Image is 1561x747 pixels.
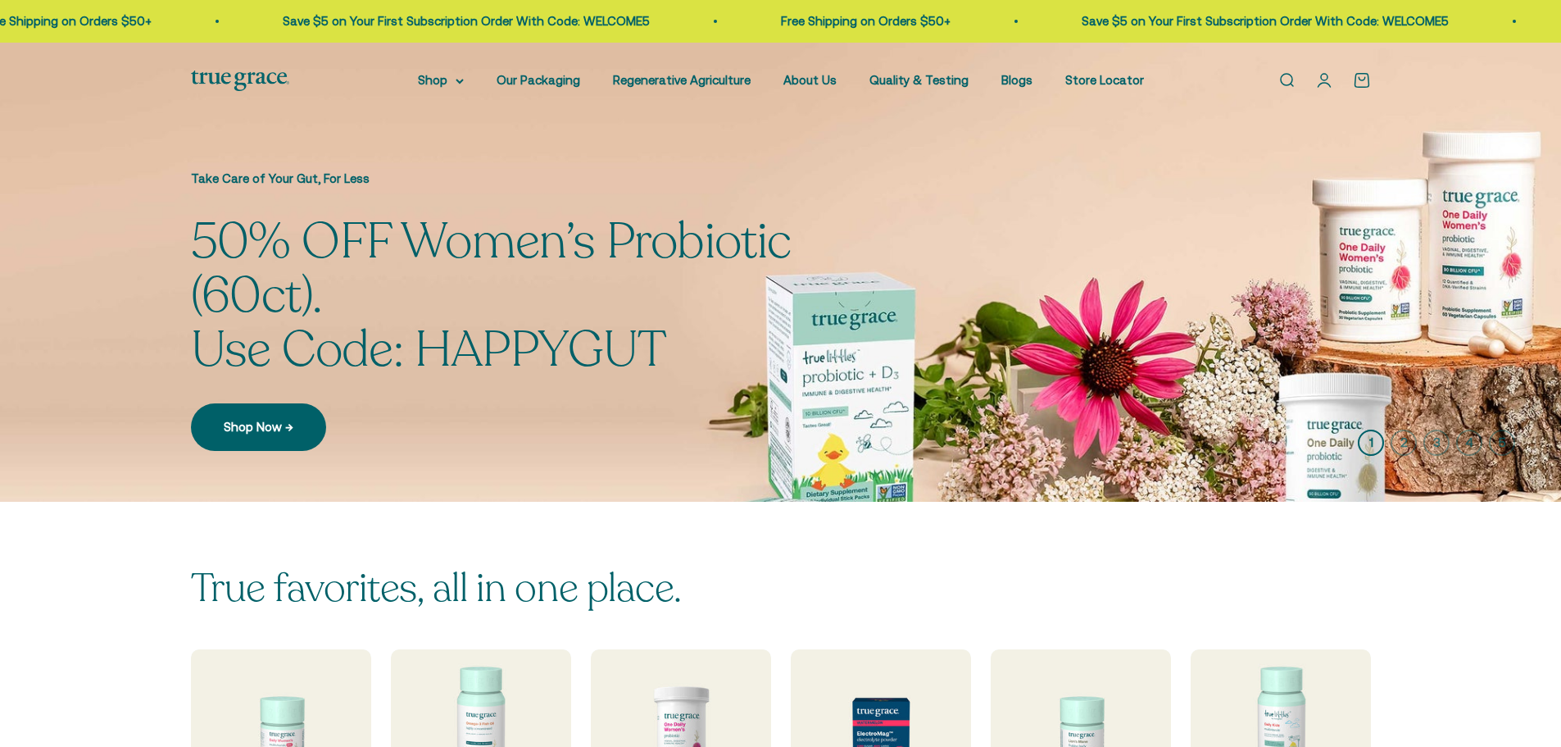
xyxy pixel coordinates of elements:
summary: Shop [418,71,464,90]
a: Store Locator [1065,73,1144,87]
button: 4 [1456,430,1482,456]
a: Quality & Testing [869,73,969,87]
p: Save $5 on Your First Subscription Order With Code: WELCOME5 [1078,11,1445,31]
button: 3 [1423,430,1450,456]
a: Regenerative Agriculture [613,73,751,87]
a: Our Packaging [497,73,580,87]
a: Blogs [1001,73,1032,87]
split-lines: 50% OFF Women’s Probiotic (60ct). Use Code: HAPPYGUT [191,262,912,384]
a: Shop Now → [191,403,326,451]
a: Free Shipping on Orders $50+ [778,14,947,28]
p: Take Care of Your Gut, For Less [191,169,912,189]
button: 1 [1358,430,1384,456]
button: 5 [1489,430,1515,456]
a: About Us [783,73,837,87]
split-lines: True favorites, all in one place. [191,562,682,615]
button: 2 [1391,430,1417,456]
p: Save $5 on Your First Subscription Order With Code: WELCOME5 [279,11,647,31]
